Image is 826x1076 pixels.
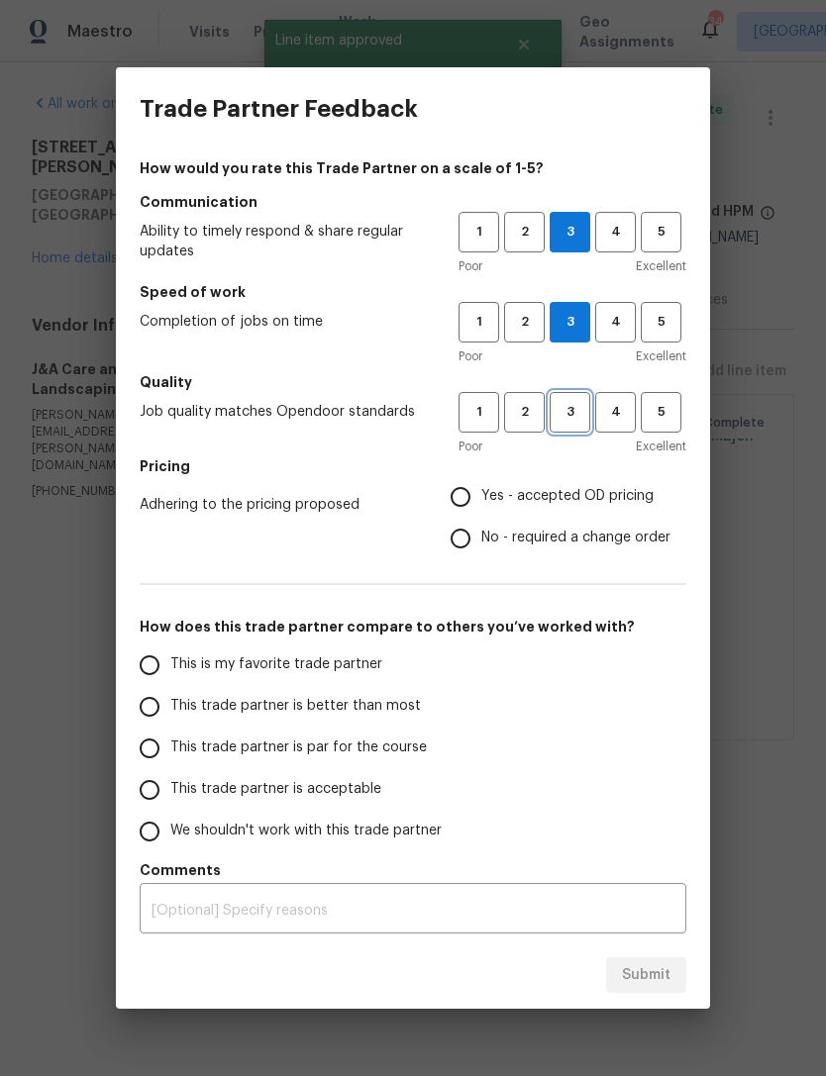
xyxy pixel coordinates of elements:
[459,212,499,252] button: 1
[550,302,590,342] button: 3
[506,311,543,334] span: 2
[636,437,686,456] span: Excellent
[461,311,497,334] span: 1
[459,302,499,342] button: 1
[459,437,482,456] span: Poor
[597,311,634,334] span: 4
[636,346,686,366] span: Excellent
[643,221,679,244] span: 5
[551,221,589,244] span: 3
[641,392,681,433] button: 5
[636,256,686,276] span: Excellent
[140,617,686,636] h5: How does this trade partner compare to others you’ve worked with?
[170,654,382,675] span: This is my favorite trade partner
[597,401,634,424] span: 4
[140,95,418,123] h3: Trade Partner Feedback
[140,456,686,476] h5: Pricing
[506,221,543,244] span: 2
[595,212,636,252] button: 4
[597,221,634,244] span: 4
[481,486,654,507] span: Yes - accepted OD pricing
[459,256,482,276] span: Poor
[551,311,589,334] span: 3
[643,401,679,424] span: 5
[643,311,679,334] span: 5
[504,212,545,252] button: 2
[140,282,686,302] h5: Speed of work
[140,372,686,392] h5: Quality
[595,392,636,433] button: 4
[170,821,442,841] span: We shouldn't work with this trade partner
[140,495,419,515] span: Adhering to the pricing proposed
[641,302,681,342] button: 5
[552,401,588,424] span: 3
[459,392,499,433] button: 1
[481,528,671,548] span: No - required a change order
[140,222,427,261] span: Ability to timely respond & share regular updates
[461,401,497,424] span: 1
[550,212,590,252] button: 3
[461,221,497,244] span: 1
[550,392,590,433] button: 3
[170,737,427,758] span: This trade partner is par for the course
[140,192,686,212] h5: Communication
[140,644,686,852] div: How does this trade partner compare to others you’ve worked with?
[641,212,681,252] button: 5
[595,302,636,342] button: 4
[459,346,482,366] span: Poor
[506,401,543,424] span: 2
[170,696,421,717] span: This trade partner is better than most
[451,476,686,559] div: Pricing
[140,312,427,332] span: Completion of jobs on time
[140,402,427,422] span: Job quality matches Opendoor standards
[140,158,686,178] h4: How would you rate this Trade Partner on a scale of 1-5?
[504,392,545,433] button: 2
[140,860,686,880] h5: Comments
[170,779,381,800] span: This trade partner is acceptable
[504,302,545,342] button: 2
